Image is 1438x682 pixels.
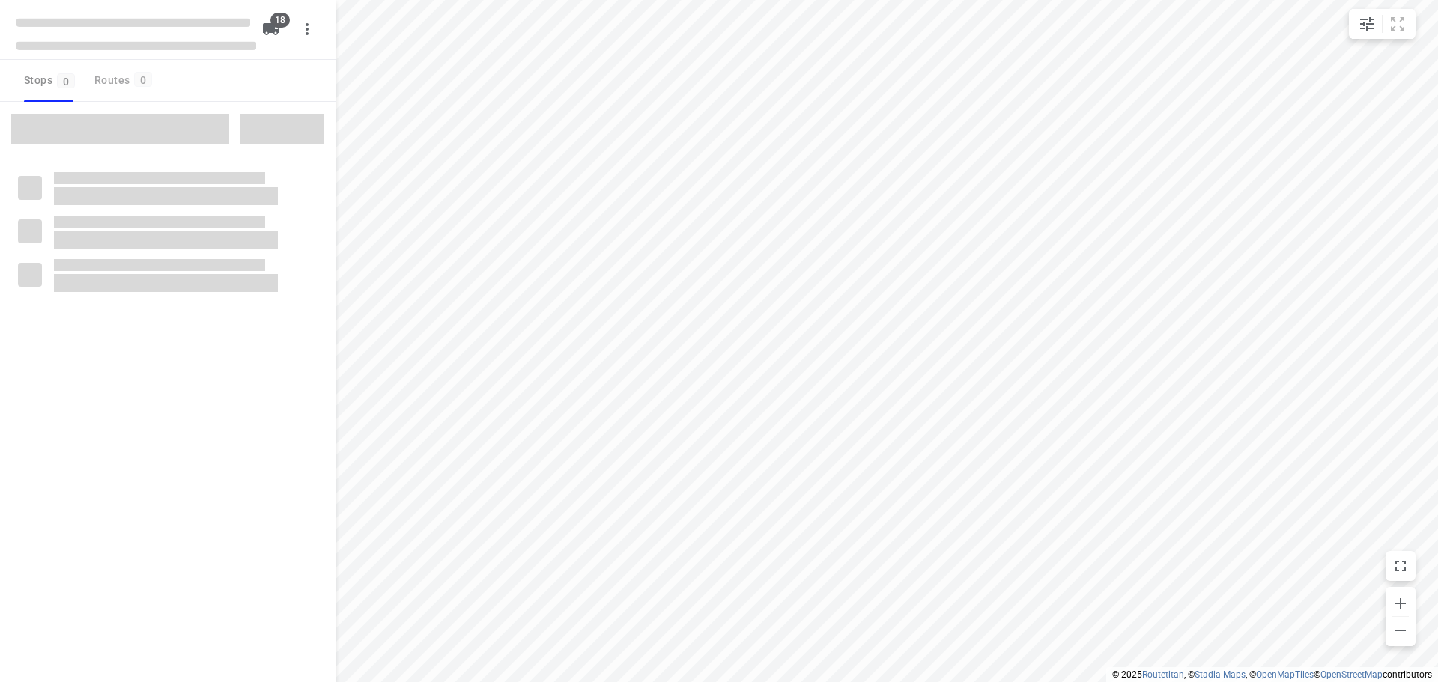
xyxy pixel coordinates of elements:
[1320,669,1383,680] a: OpenStreetMap
[1142,669,1184,680] a: Routetitan
[1112,669,1432,680] li: © 2025 , © , © © contributors
[1256,669,1314,680] a: OpenMapTiles
[1352,9,1382,39] button: Map settings
[1195,669,1246,680] a: Stadia Maps
[1349,9,1416,39] div: small contained button group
